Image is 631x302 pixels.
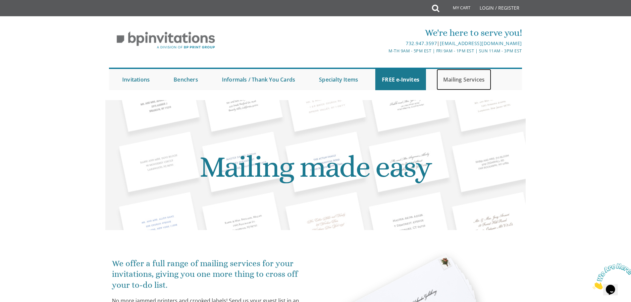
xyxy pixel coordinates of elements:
p: We offer a full range of mailing services for your invitations, giving you one more thing to cros... [112,258,311,290]
a: My Cart [439,1,475,17]
a: Invitations [116,69,156,90]
a: Mailing Services [437,69,491,90]
a: Specialty Items [312,69,365,90]
a: Informals / Thank You Cards [215,69,302,90]
a: Benchers [167,69,205,90]
a: FREE e-Invites [375,69,426,90]
div: We're here to serve you! [247,26,522,39]
h1: Mailing made easy [110,105,521,228]
a: [EMAIL_ADDRESS][DOMAIN_NAME] [440,40,522,46]
a: 732.947.3597 [406,40,437,46]
img: BP Invitation Loft [109,27,223,54]
div: | [247,39,522,47]
img: Chat attention grabber [3,3,44,29]
div: M-Th 9am - 5pm EST | Fri 9am - 1pm EST | Sun 11am - 3pm EST [247,47,522,54]
iframe: chat widget [590,261,631,292]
